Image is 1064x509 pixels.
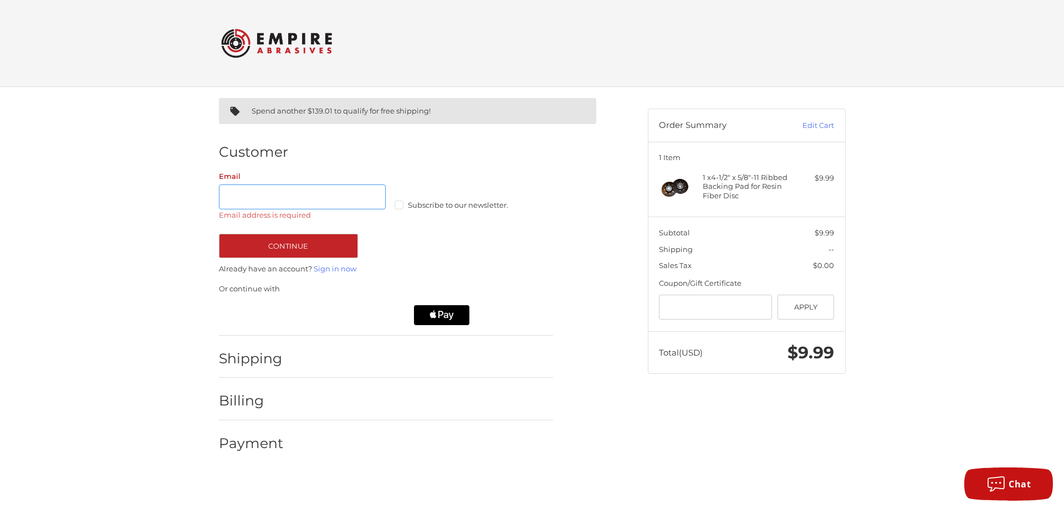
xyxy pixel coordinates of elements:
[659,261,692,270] span: Sales Tax
[659,347,703,358] span: Total (USD)
[219,350,284,367] h2: Shipping
[659,120,778,131] h3: Order Summary
[659,228,690,237] span: Subtotal
[314,264,356,273] a: Sign in now
[777,295,835,320] button: Apply
[813,261,834,270] span: $0.00
[790,173,834,184] div: $9.99
[828,245,834,254] span: --
[221,22,332,65] img: Empire Abrasives
[703,173,787,200] h4: 1 x 4-1/2" x 5/8"-11 Ribbed Backing Pad for Resin Fiber Disc
[408,200,508,209] span: Subscribe to our newsletter.
[252,106,431,115] span: Spend another $139.01 to qualify for free shipping!
[778,120,834,131] a: Edit Cart
[215,305,304,325] iframe: PayPal-paypal
[219,284,553,295] p: Or continue with
[219,392,284,409] h2: Billing
[219,264,553,275] p: Already have an account?
[659,153,834,162] h3: 1 Item
[659,245,693,254] span: Shipping
[1009,478,1031,490] span: Chat
[659,278,834,289] div: Coupon/Gift Certificate
[659,295,772,320] input: Gift Certificate or Coupon Code
[219,210,386,219] label: Email address is required
[219,171,386,182] label: Email
[219,234,358,258] button: Continue
[787,342,834,363] span: $9.99
[219,143,288,161] h2: Customer
[815,228,834,237] span: $9.99
[219,435,284,452] h2: Payment
[964,467,1053,501] button: Chat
